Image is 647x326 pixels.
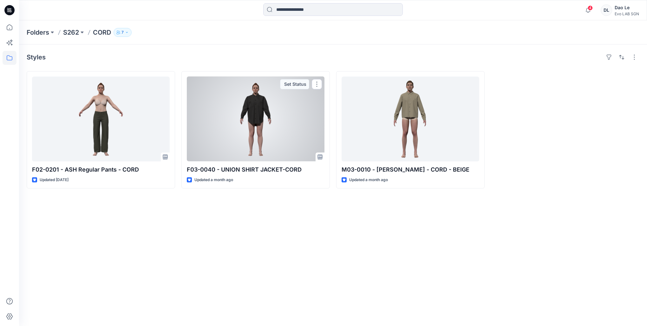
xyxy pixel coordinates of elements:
[32,77,170,161] a: F02-0201 - ASH Regular Pants - CORD
[601,4,612,16] div: DL
[27,28,49,37] a: Folders
[342,77,479,161] a: M03-0010 - PEDRO Overshirt - CORD - BEIGE
[588,5,593,10] span: 4
[114,28,132,37] button: 7
[615,11,639,16] div: Evo LAB SGN
[187,165,324,174] p: F03-0040 - UNION SHIRT JACKET-CORD
[187,77,324,161] a: F03-0040 - UNION SHIRT JACKET-CORD
[349,177,388,183] p: Updated a month ago
[121,29,124,36] p: 7
[93,28,111,37] p: CORD
[27,53,46,61] h4: Styles
[342,165,479,174] p: M03-0010 - [PERSON_NAME] - CORD - BEIGE
[63,28,79,37] a: S262
[32,165,170,174] p: F02-0201 - ASH Regular Pants - CORD
[40,177,69,183] p: Updated [DATE]
[194,177,233,183] p: Updated a month ago
[615,4,639,11] div: Dao Le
